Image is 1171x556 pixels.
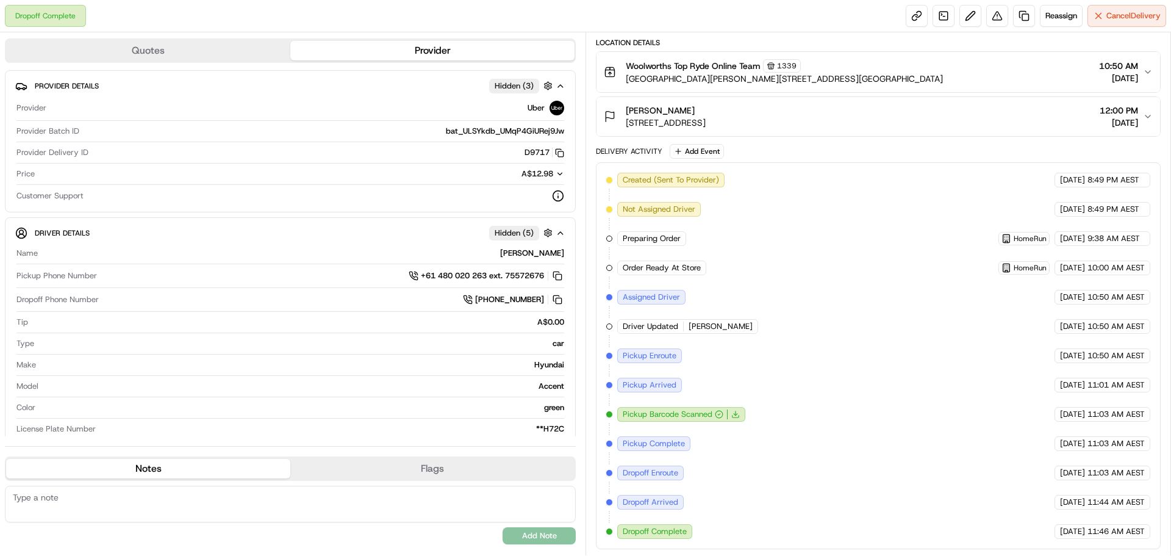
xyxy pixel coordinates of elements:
span: 8:49 PM AEST [1087,204,1139,215]
span: Price [16,168,35,179]
span: 11:03 AM AEST [1087,468,1145,478]
button: Flags [290,459,575,478]
span: Cancel Delivery [1106,10,1161,21]
span: [STREET_ADDRESS] [626,117,706,129]
span: [DATE] [1060,526,1085,537]
span: Customer Support [16,190,84,201]
span: [DATE] [1099,72,1138,84]
span: Dropoff Enroute [623,468,678,478]
span: [DATE] [1060,409,1085,420]
button: Hidden (3) [489,78,556,93]
span: 9:38 AM AEST [1087,233,1140,244]
span: 8:49 PM AEST [1087,175,1139,186]
span: [DATE] [1060,175,1085,186]
span: 10:50 AM [1099,60,1138,72]
span: 10:00 AM AEST [1087,262,1145,273]
span: Pickup Enroute [623,350,676,361]
span: Dropoff Complete [623,526,687,537]
span: Created (Sent To Provider) [623,175,719,186]
button: Quotes [6,41,290,60]
div: Delivery Activity [596,146,662,156]
span: [DATE] [1060,468,1085,478]
span: Provider Details [35,81,99,91]
span: Pickup Complete [623,438,685,449]
span: Woolworths Top Ryde Online Team [626,60,761,72]
button: [PERSON_NAME][STREET_ADDRESS]12:00 PM[DATE] [596,97,1160,136]
button: Pickup Barcode Scanned [623,409,723,420]
span: [PERSON_NAME] [626,104,695,117]
button: Add Event [670,144,724,159]
span: Tip [16,317,28,328]
button: CancelDelivery [1087,5,1166,27]
span: Make [16,359,36,370]
span: Not Assigned Driver [623,204,695,215]
span: Color [16,402,35,413]
span: 11:03 AM AEST [1087,438,1145,449]
span: [PERSON_NAME] [689,321,753,332]
span: Name [16,248,38,259]
span: 10:50 AM AEST [1087,350,1145,361]
span: [DATE] [1060,497,1085,508]
span: 11:44 AM AEST [1087,497,1145,508]
span: [DATE] [1060,350,1085,361]
span: HomeRun [1014,263,1047,273]
span: [DATE] [1100,117,1138,129]
span: [DATE] [1060,262,1085,273]
span: 11:01 AM AEST [1087,380,1145,391]
div: car [39,338,564,349]
div: Hyundai [41,359,564,370]
span: Provider Delivery ID [16,147,88,158]
span: Model [16,381,38,392]
span: Provider Batch ID [16,126,79,137]
span: HomeRun [1014,234,1047,244]
span: [DATE] [1060,233,1085,244]
span: [GEOGRAPHIC_DATA][PERSON_NAME][STREET_ADDRESS][GEOGRAPHIC_DATA] [626,73,943,85]
button: Hidden (5) [489,225,556,240]
a: +61 480 020 263 ext. 75572676 [409,269,564,283]
span: [DATE] [1060,204,1085,215]
span: Dropoff Arrived [623,497,678,508]
button: D9717 [525,147,564,158]
div: Location Details [596,38,1161,48]
span: Pickup Phone Number [16,270,97,281]
span: [DATE] [1060,380,1085,391]
div: [PERSON_NAME] [43,248,564,259]
span: +61 480 020 263 ext. 75572676 [421,270,544,281]
span: Hidden ( 3 ) [495,81,534,92]
span: Driver Updated [623,321,678,332]
span: [DATE] [1060,292,1085,303]
button: Driver DetailsHidden (5) [15,223,565,243]
span: 12:00 PM [1100,104,1138,117]
span: 10:50 AM AEST [1087,292,1145,303]
span: Dropoff Phone Number [16,294,99,305]
button: Provider [290,41,575,60]
span: 11:03 AM AEST [1087,409,1145,420]
div: Accent [43,381,564,392]
span: Reassign [1045,10,1077,21]
img: uber-new-logo.jpeg [550,101,564,115]
span: Pickup Barcode Scanned [623,409,712,420]
span: Provider [16,103,46,114]
span: Uber [528,103,545,114]
button: Provider DetailsHidden (3) [15,76,565,96]
a: [PHONE_NUMBER] [463,293,564,306]
span: License Plate Number [16,424,96,435]
span: Order Ready At Store [623,262,701,273]
button: A$12.98 [457,168,564,179]
span: Type [16,338,34,349]
span: [DATE] [1060,321,1085,332]
span: [DATE] [1060,438,1085,449]
span: Preparing Order [623,233,681,244]
span: 10:50 AM AEST [1087,321,1145,332]
button: Notes [6,459,290,478]
span: Driver Details [35,228,90,238]
span: Assigned Driver [623,292,680,303]
div: A$0.00 [33,317,564,328]
button: Reassign [1040,5,1083,27]
div: green [40,402,564,413]
span: [PHONE_NUMBER] [475,294,544,305]
span: 1339 [777,61,797,71]
span: 11:46 AM AEST [1087,526,1145,537]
